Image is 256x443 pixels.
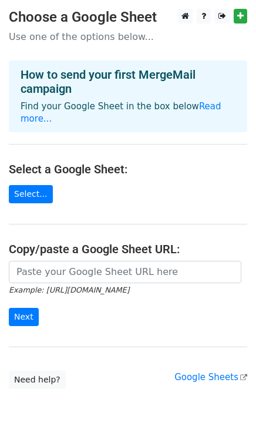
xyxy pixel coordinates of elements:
h3: Choose a Google Sheet [9,9,247,26]
input: Next [9,308,39,326]
a: Select... [9,185,53,203]
h4: Copy/paste a Google Sheet URL: [9,242,247,256]
small: Example: [URL][DOMAIN_NAME] [9,286,129,294]
a: Read more... [21,101,221,124]
p: Use one of the options below... [9,31,247,43]
h4: Select a Google Sheet: [9,162,247,176]
p: Find your Google Sheet in the box below [21,100,235,125]
input: Paste your Google Sheet URL here [9,261,241,283]
a: Google Sheets [174,372,247,382]
a: Need help? [9,371,66,389]
h4: How to send your first MergeMail campaign [21,68,235,96]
